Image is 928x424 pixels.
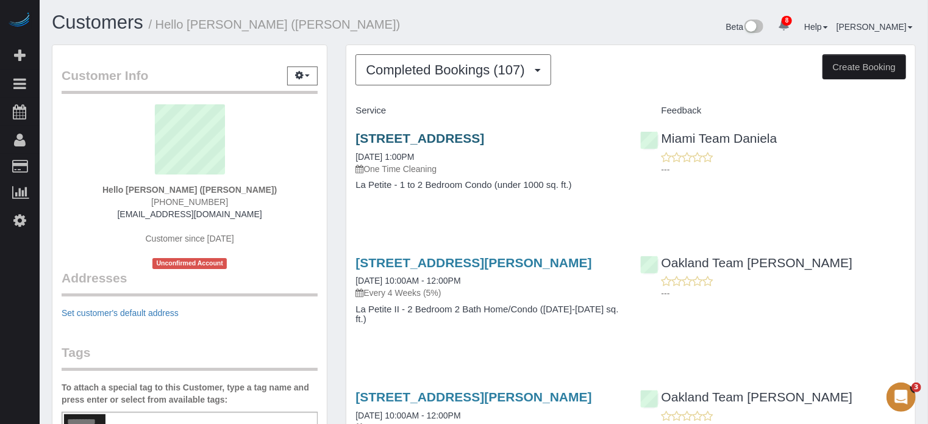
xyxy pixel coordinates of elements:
[726,22,764,32] a: Beta
[823,54,906,80] button: Create Booking
[149,18,401,31] small: / Hello [PERSON_NAME] ([PERSON_NAME])
[837,22,913,32] a: [PERSON_NAME]
[640,131,777,145] a: Miami Team Daniela
[355,304,621,325] h4: La Petite II - 2 Bedroom 2 Bath Home/Condo ([DATE]-[DATE] sq. ft.)
[640,106,906,116] h4: Feedback
[355,106,621,116] h4: Service
[52,12,143,33] a: Customers
[804,22,828,32] a: Help
[146,234,234,243] span: Customer since [DATE]
[118,209,262,219] a: [EMAIL_ADDRESS][DOMAIN_NAME]
[887,383,916,412] iframe: Intercom live chat
[355,163,621,175] p: One Time Cleaning
[782,16,792,26] span: 8
[62,308,179,318] a: Set customer's default address
[355,152,414,162] a: [DATE] 1:00PM
[355,390,591,404] a: [STREET_ADDRESS][PERSON_NAME]
[62,343,318,371] legend: Tags
[640,256,853,270] a: Oakland Team [PERSON_NAME]
[355,180,621,190] h4: La Petite - 1 to 2 Bedroom Condo (under 1000 sq. ft.)
[7,12,32,29] img: Automaid Logo
[640,390,853,404] a: Oakland Team [PERSON_NAME]
[355,287,621,299] p: Every 4 Weeks (5%)
[772,12,796,39] a: 8
[662,287,906,300] p: ---
[151,197,228,207] span: [PHONE_NUMBER]
[355,276,460,286] a: [DATE] 10:00AM - 12:00PM
[152,258,227,268] span: Unconfirmed Account
[355,54,551,85] button: Completed Bookings (107)
[62,66,318,94] legend: Customer Info
[355,411,460,420] a: [DATE] 10:00AM - 12:00PM
[366,62,530,77] span: Completed Bookings (107)
[355,256,591,270] a: [STREET_ADDRESS][PERSON_NAME]
[62,381,318,406] label: To attach a special tag to this Customer, type a tag name and press enter or select from availabl...
[355,131,484,145] a: [STREET_ADDRESS]
[743,20,763,35] img: New interface
[102,185,277,195] strong: Hello [PERSON_NAME] ([PERSON_NAME])
[662,163,906,176] p: ---
[912,383,921,392] span: 3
